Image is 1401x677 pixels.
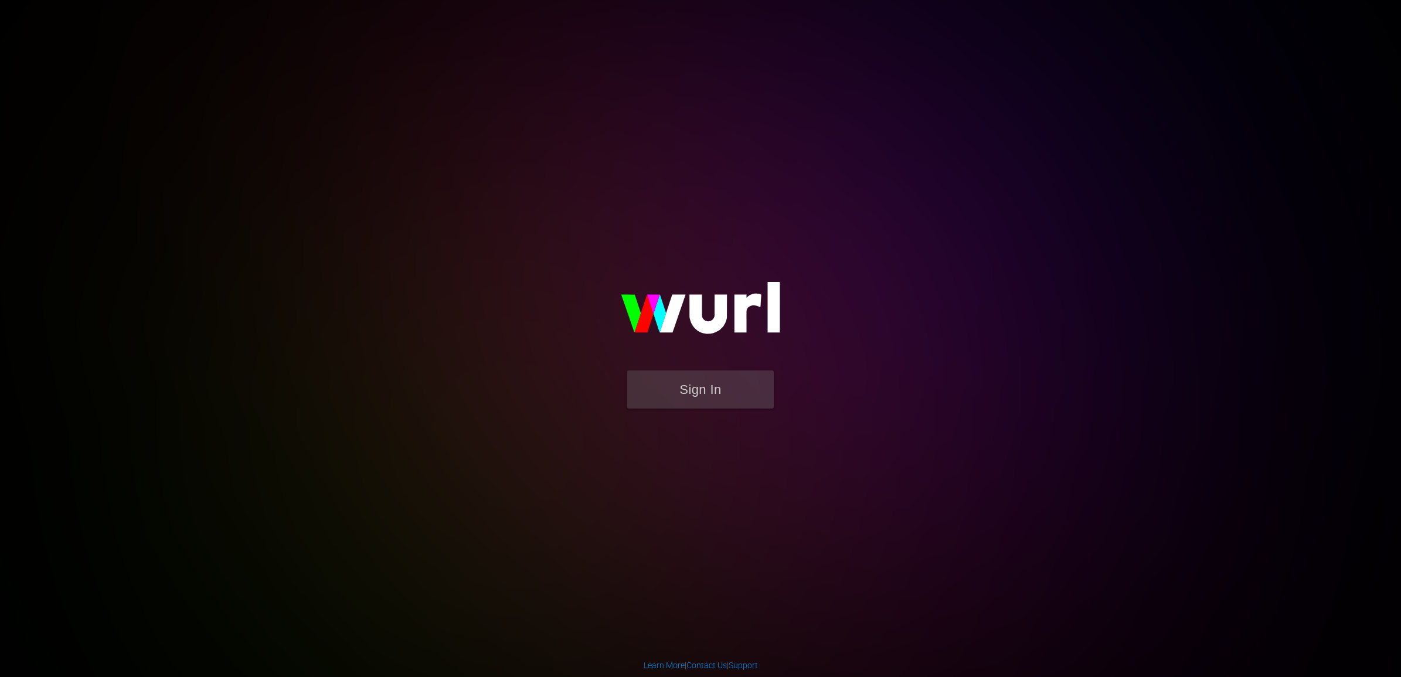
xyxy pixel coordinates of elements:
[583,257,818,370] img: wurl-logo-on-black-223613ac3d8ba8fe6dc639794a292ebdb59501304c7dfd60c99c58986ef67473.svg
[729,661,758,670] a: Support
[686,661,727,670] a: Contact Us
[627,370,774,409] button: Sign In
[644,659,758,671] div: | |
[644,661,685,670] a: Learn More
